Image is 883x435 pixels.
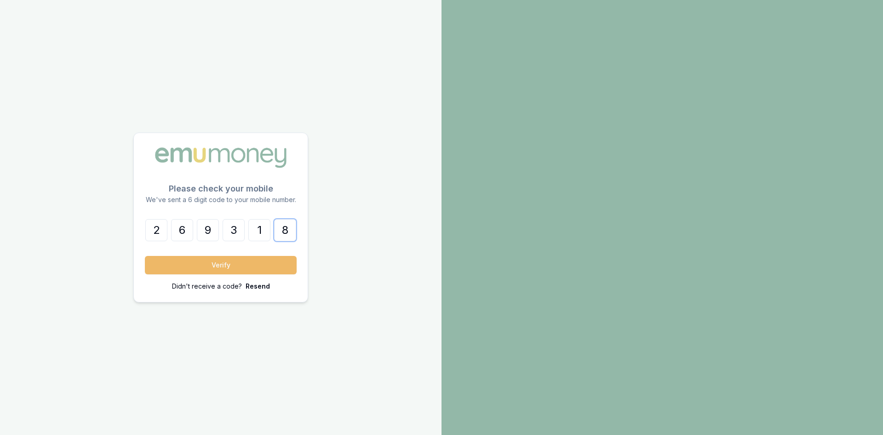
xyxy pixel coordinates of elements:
button: Verify [145,256,297,274]
p: Didn't receive a code? [172,282,242,291]
img: Emu Money [152,144,290,171]
p: Please check your mobile [145,182,297,195]
p: We've sent a 6 digit code to your mobile number. [145,195,297,204]
p: Resend [246,282,270,291]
